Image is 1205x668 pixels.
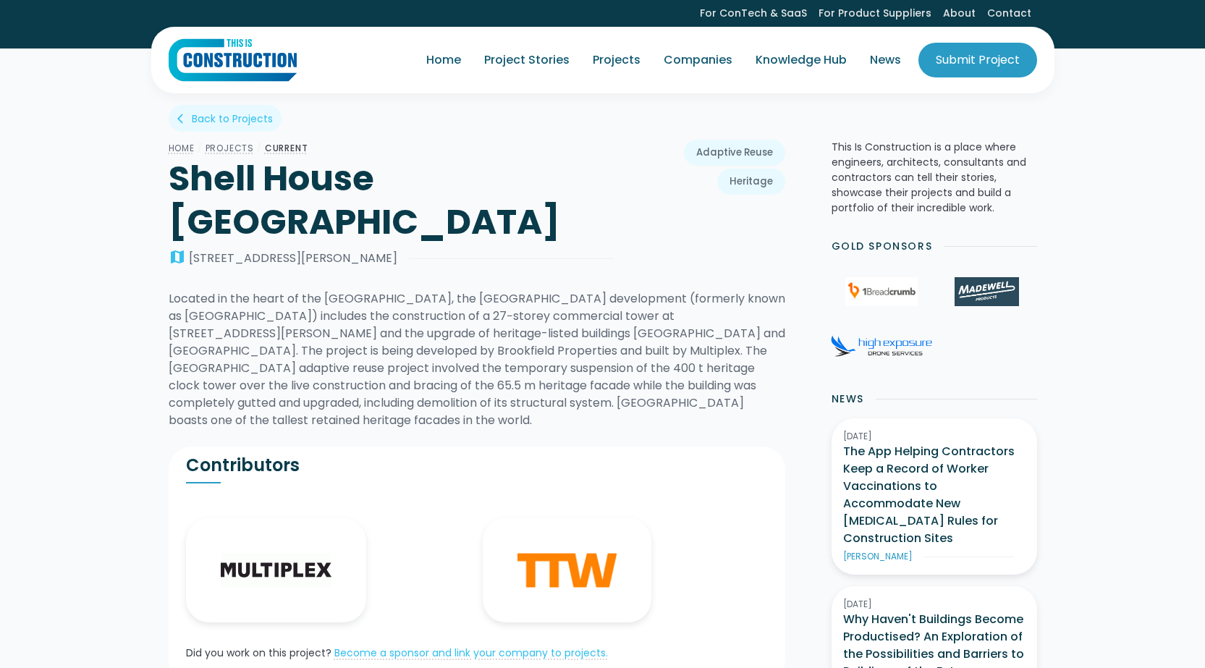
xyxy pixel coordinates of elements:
p: This Is Construction is a place where engineers, architects, consultants and contractors can tell... [832,140,1037,216]
h1: Shell House [GEOGRAPHIC_DATA] [169,157,614,244]
a: [DATE]The App Helping Contractors Keep a Record of Worker Vaccinations to Accommodate New [MEDICA... [832,418,1037,575]
a: Knowledge Hub [744,40,858,80]
div: Did you work on this project? [186,646,331,661]
a: Submit Project [918,43,1037,77]
div: / [254,140,265,157]
a: Home [415,40,473,80]
img: Multiplex [221,553,332,588]
a: Projects [206,142,254,154]
a: arrow_back_iosBack to Projects [169,105,282,132]
div: [DATE] [843,598,1026,611]
img: Madewell Products [955,277,1018,306]
a: Home [169,142,195,154]
a: Companies [652,40,744,80]
a: Adaptive Reuse [684,140,785,166]
div: Back to Projects [192,111,273,126]
img: 1Breadcrumb [845,277,918,306]
img: Taylor Thomson Whitting [517,553,617,588]
img: This Is Construction Logo [169,38,297,82]
h2: Contributors [186,455,477,476]
a: home [169,38,297,82]
div: [DATE] [843,430,1026,443]
img: High Exposure [831,335,932,357]
div: [STREET_ADDRESS][PERSON_NAME] [189,250,397,267]
div: arrow_back_ios [177,111,189,126]
h2: News [832,392,864,407]
a: Heritage [717,169,785,195]
a: Projects [581,40,652,80]
h2: Gold Sponsors [832,239,933,254]
a: Become a sponsor and link your company to projects. [334,646,608,660]
h3: The App Helping Contractors Keep a Record of Worker Vaccinations to Accommodate New [MEDICAL_DATA... [843,443,1026,547]
div: map [169,250,186,267]
div: Submit Project [936,51,1020,69]
div: [PERSON_NAME] [843,550,913,563]
a: News [858,40,913,80]
div: Located in the heart of the [GEOGRAPHIC_DATA], the [GEOGRAPHIC_DATA] development (formerly known ... [169,290,785,429]
a: Project Stories [473,40,581,80]
div: / [195,140,206,157]
a: CURRENT [265,142,308,154]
